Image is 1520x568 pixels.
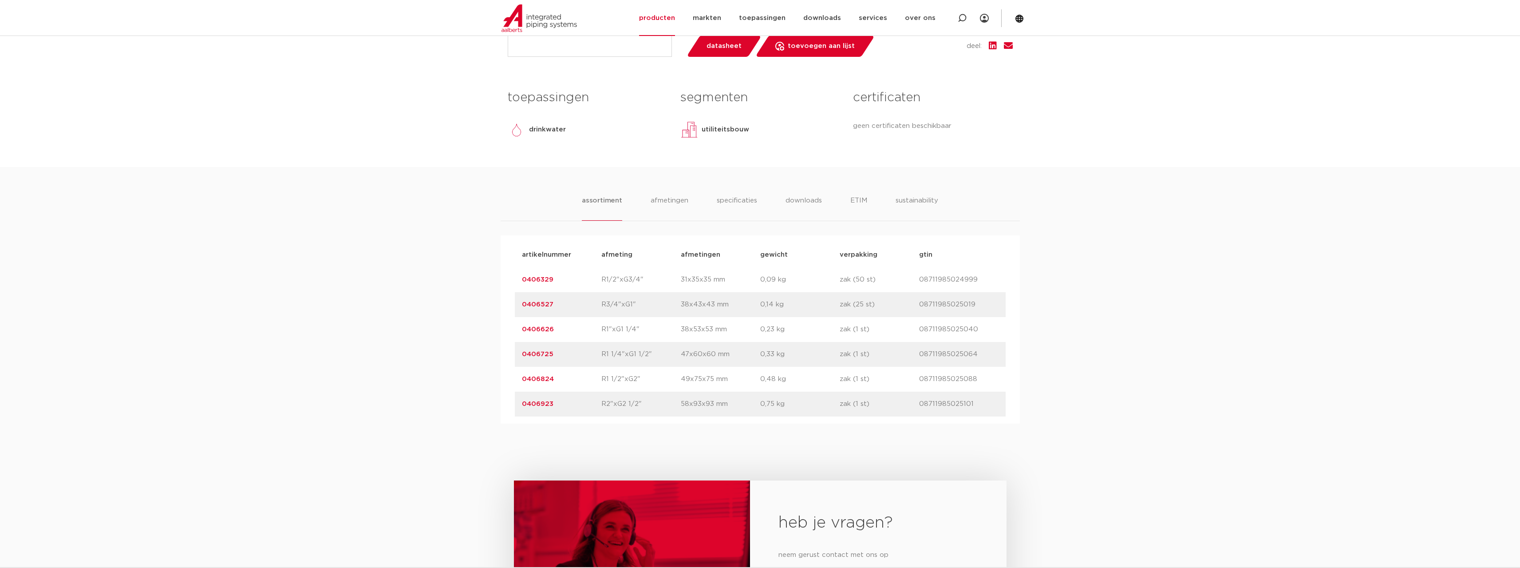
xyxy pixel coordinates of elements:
[681,250,760,260] p: afmetingen
[601,250,681,260] p: afmeting
[919,324,999,335] p: 08711985025040
[681,374,760,385] p: 49x75x75 mm
[707,39,742,53] span: datasheet
[680,89,840,107] h3: segmenten
[681,299,760,310] p: 38x43x43 mm
[681,324,760,335] p: 38x53x53 mm
[522,301,553,308] a: 0406527
[601,299,681,310] p: R3/4"xG1"
[522,351,553,357] a: 0406725
[651,195,688,221] li: afmetingen
[853,121,1012,131] p: geen certificaten beschikbaar
[601,274,681,285] p: R1/2"xG3/4"
[702,124,749,135] p: utiliteitsbouw
[681,274,760,285] p: 31x35x35 mm
[681,349,760,360] p: 47x60x60 mm
[850,195,867,221] li: ETIM
[840,374,919,385] p: zak (1 st)
[919,374,999,385] p: 08711985025088
[529,124,566,135] p: drinkwater
[778,548,978,562] p: neem gerust contact met ons op
[786,195,822,221] li: downloads
[601,374,681,385] p: R1 1/2"xG2"
[522,276,553,283] a: 0406329
[840,274,919,285] p: zak (50 st)
[508,89,667,107] h3: toepassingen
[919,299,999,310] p: 08711985025019
[760,299,840,310] p: 0,14 kg
[760,399,840,409] p: 0,75 kg
[896,195,938,221] li: sustainability
[717,195,757,221] li: specificaties
[680,121,698,139] img: utiliteitsbouw
[788,39,855,53] span: toevoegen aan lijst
[601,349,681,360] p: R1 1/4"xG1 1/2"
[601,324,681,335] p: R1"xG1 1/4"
[522,250,601,260] p: artikelnummer
[919,250,999,260] p: gtin
[760,274,840,285] p: 0,09 kg
[582,195,622,221] li: assortiment
[840,349,919,360] p: zak (1 st)
[760,374,840,385] p: 0,48 kg
[760,324,840,335] p: 0,23 kg
[967,41,982,52] span: deel:
[919,399,999,409] p: 08711985025101
[840,324,919,335] p: zak (1 st)
[601,399,681,409] p: R2"xG2 1/2"
[522,376,554,382] a: 0406824
[919,349,999,360] p: 08711985025064
[760,349,840,360] p: 0,33 kg
[840,299,919,310] p: zak (25 st)
[778,512,978,534] h2: heb je vragen?
[522,326,554,333] a: 0406626
[919,274,999,285] p: 08711985024999
[840,250,919,260] p: verpakking
[760,250,840,260] p: gewicht
[686,36,762,57] a: datasheet
[840,399,919,409] p: zak (1 st)
[508,121,525,139] img: drinkwater
[853,89,1012,107] h3: certificaten
[681,399,760,409] p: 58x93x93 mm
[522,401,553,407] a: 0406923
